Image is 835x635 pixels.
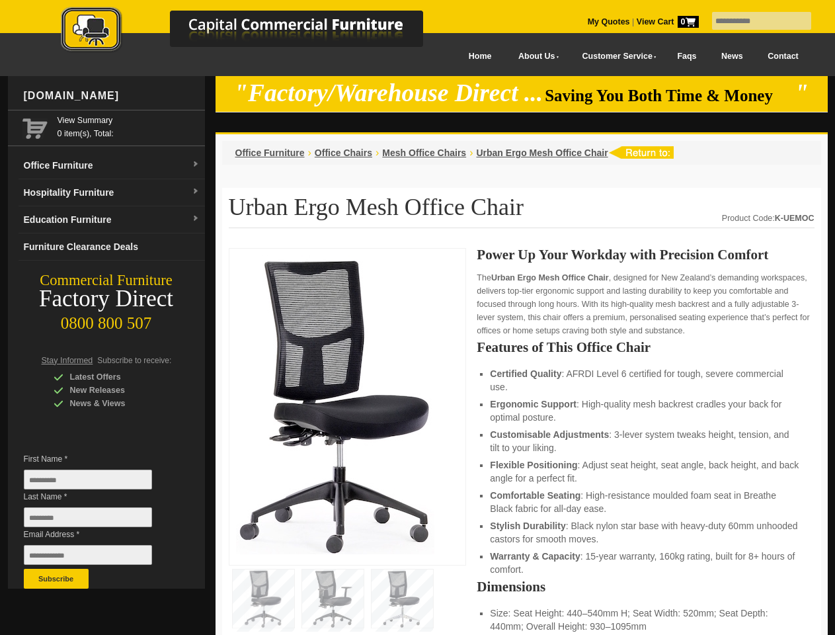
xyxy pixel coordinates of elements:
[24,7,487,59] a: Capital Commercial Furniture Logo
[608,146,674,159] img: return to
[490,551,580,562] strong: Warranty & Capacity
[192,161,200,169] img: dropdown
[490,490,580,501] strong: Comfortable Seating
[490,368,561,379] strong: Certified Quality
[775,214,815,223] strong: K-UEMOC
[236,255,434,554] img: Urban Ergo Mesh Office Chair – mesh office seat with ergonomic back for NZ workspaces.
[192,188,200,196] img: dropdown
[476,148,608,158] a: Urban Ergo Mesh Office Chair
[234,79,543,106] em: "Factory/Warehouse Direct ...
[755,42,811,71] a: Contact
[678,16,699,28] span: 0
[54,397,179,410] div: News & Views
[588,17,630,26] a: My Quotes
[490,521,565,531] strong: Stylish Durability
[795,79,809,106] em: "
[722,212,815,225] div: Product Code:
[19,179,205,206] a: Hospitality Furnituredropdown
[19,152,205,179] a: Office Furnituredropdown
[19,76,205,116] div: [DOMAIN_NAME]
[709,42,755,71] a: News
[235,148,305,158] a: Office Furniture
[491,273,609,282] strong: Urban Ergo Mesh Office Chair
[545,87,793,105] span: Saving You Both Time & Money
[24,490,172,503] span: Last Name *
[19,233,205,261] a: Furniture Clearance Deals
[490,519,801,546] li: : Black nylon star base with heavy-duty 60mm unhooded castors for smooth moves.
[490,428,801,454] li: : 3-lever system tweaks height, tension, and tilt to your liking.
[97,356,171,365] span: Subscribe to receive:
[24,507,152,527] input: Last Name *
[24,545,152,565] input: Email Address *
[308,146,311,159] li: ›
[58,114,200,138] span: 0 item(s), Total:
[24,470,152,489] input: First Name *
[477,341,814,354] h2: Features of This Office Chair
[490,458,801,485] li: : Adjust seat height, seat angle, back height, and back angle for a perfect fit.
[490,489,801,515] li: : High-resistance moulded foam seat in Breathe Black fabric for all-day ease.
[24,528,172,541] span: Email Address *
[24,7,487,55] img: Capital Commercial Furniture Logo
[19,206,205,233] a: Education Furnituredropdown
[490,398,801,424] li: : High-quality mesh backrest cradles your back for optimal posture.
[490,460,577,470] strong: Flexible Positioning
[382,148,466,158] a: Mesh Office Chairs
[490,367,801,394] li: : AFRDI Level 6 certified for tough, severe commercial use.
[477,580,814,593] h2: Dimensions
[24,569,89,589] button: Subscribe
[8,308,205,333] div: 0800 800 507
[637,17,699,26] strong: View Cart
[477,271,814,337] p: The , designed for New Zealand’s demanding workspaces, delivers top-tier ergonomic support and la...
[42,356,93,365] span: Stay Informed
[634,17,698,26] a: View Cart0
[54,384,179,397] div: New Releases
[24,452,172,466] span: First Name *
[490,429,609,440] strong: Customisable Adjustments
[490,550,801,576] li: : 15-year warranty, 160kg rating, built for 8+ hours of comfort.
[54,370,179,384] div: Latest Offers
[58,114,200,127] a: View Summary
[229,194,815,228] h1: Urban Ergo Mesh Office Chair
[504,42,567,71] a: About Us
[469,146,473,159] li: ›
[490,399,577,409] strong: Ergonomic Support
[315,148,372,158] a: Office Chairs
[376,146,379,159] li: ›
[192,215,200,223] img: dropdown
[8,290,205,308] div: Factory Direct
[665,42,709,71] a: Faqs
[567,42,664,71] a: Customer Service
[8,271,205,290] div: Commercial Furniture
[477,248,814,261] h2: Power Up Your Workday with Precision Comfort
